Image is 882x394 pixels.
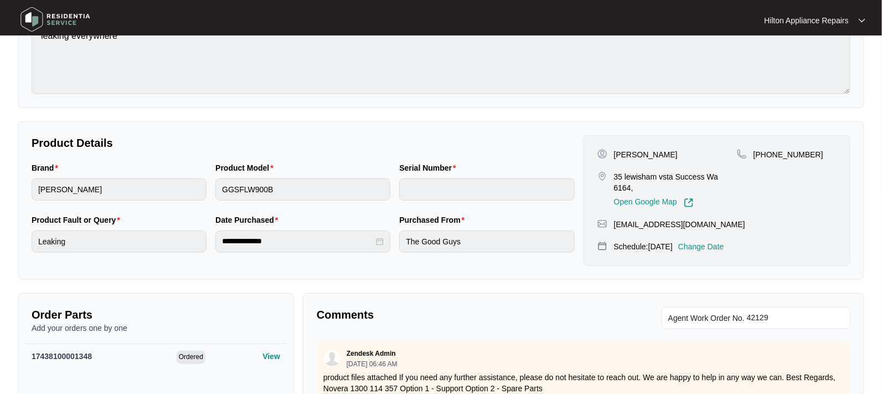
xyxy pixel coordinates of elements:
input: Date Purchased [222,236,374,247]
label: Product Fault or Query [32,214,125,226]
label: Product Model [215,162,278,173]
input: Product Model [215,178,390,201]
p: [DATE] 06:46 AM [347,361,398,367]
input: Brand [32,178,207,201]
p: View [262,351,280,362]
p: Comments [317,307,576,323]
input: Serial Number [399,178,574,201]
img: map-pin [597,171,607,181]
label: Brand [32,162,63,173]
a: Open Google Map [614,198,694,208]
p: Schedule: [DATE] [614,241,673,252]
p: [PHONE_NUMBER] [754,149,823,160]
input: Product Fault or Query [32,231,207,253]
img: user-pin [597,149,607,159]
p: [EMAIL_ADDRESS][DOMAIN_NAME] [614,219,745,230]
span: Ordered [177,351,205,364]
p: 35 lewisham vsta Success Wa 6164, [614,171,737,193]
label: Purchased From [399,214,469,226]
img: map-pin [597,241,607,251]
img: map-pin [597,219,607,229]
img: dropdown arrow [859,18,865,23]
input: Purchased From [399,231,574,253]
textarea: leaking everywhere [32,19,850,94]
p: Order Parts [32,307,280,323]
label: Date Purchased [215,214,282,226]
label: Serial Number [399,162,460,173]
p: [PERSON_NAME] [614,149,678,160]
span: 17438100001348 [32,352,92,361]
img: map-pin [737,149,747,159]
img: residentia service logo [17,3,94,36]
p: Hilton Appliance Repairs [764,15,849,26]
input: Add Agent Work Order No. [747,311,844,325]
p: Zendesk Admin [347,349,396,358]
span: Agent Work Order No. [668,311,745,325]
p: Add your orders one by one [32,323,280,334]
img: user.svg [324,350,341,366]
p: Product Details [32,135,575,151]
p: Change Date [678,241,724,252]
img: Link-External [684,198,694,208]
p: product files attached If you need any further assistance, please do not hesitate to reach out. W... [323,372,844,394]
